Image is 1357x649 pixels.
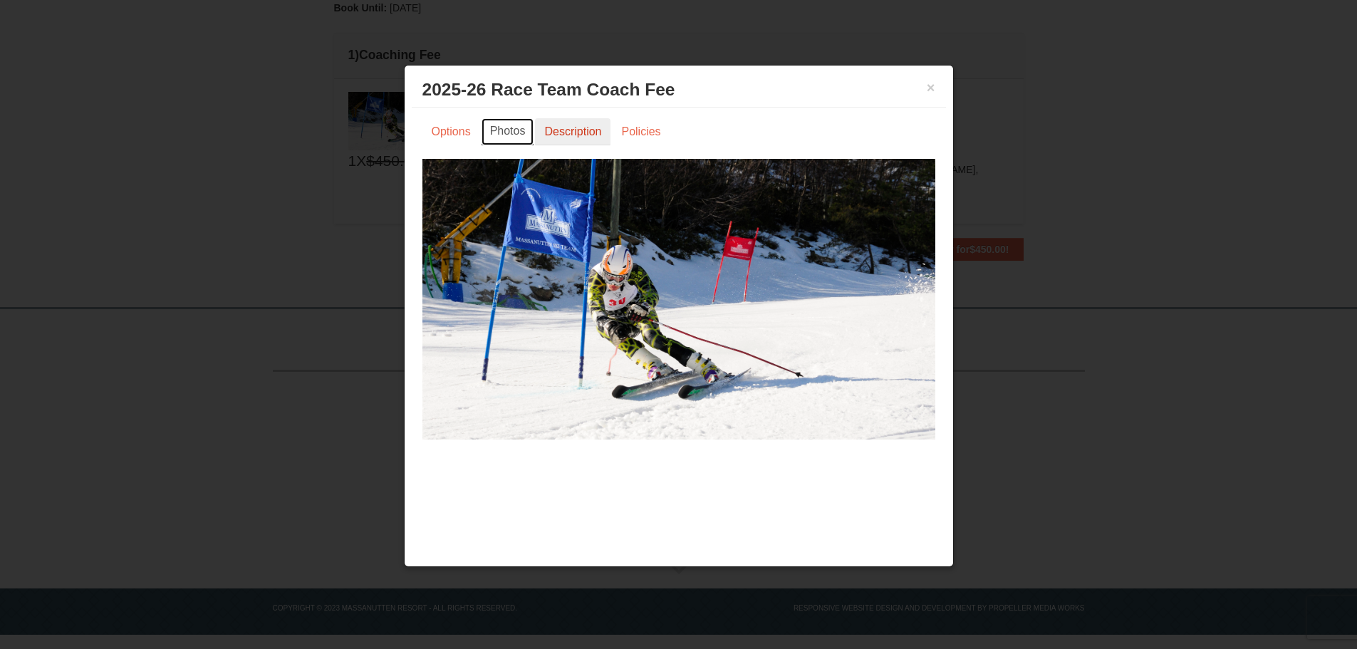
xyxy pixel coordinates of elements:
[612,118,670,145] a: Policies
[422,159,935,440] img: 6619937-211-5c6956ec.jpg
[422,118,480,145] a: Options
[422,80,675,99] span: 2025-26 Race Team Coach Fee
[535,118,610,145] a: Description
[927,81,935,95] button: ×
[482,118,534,145] a: Photos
